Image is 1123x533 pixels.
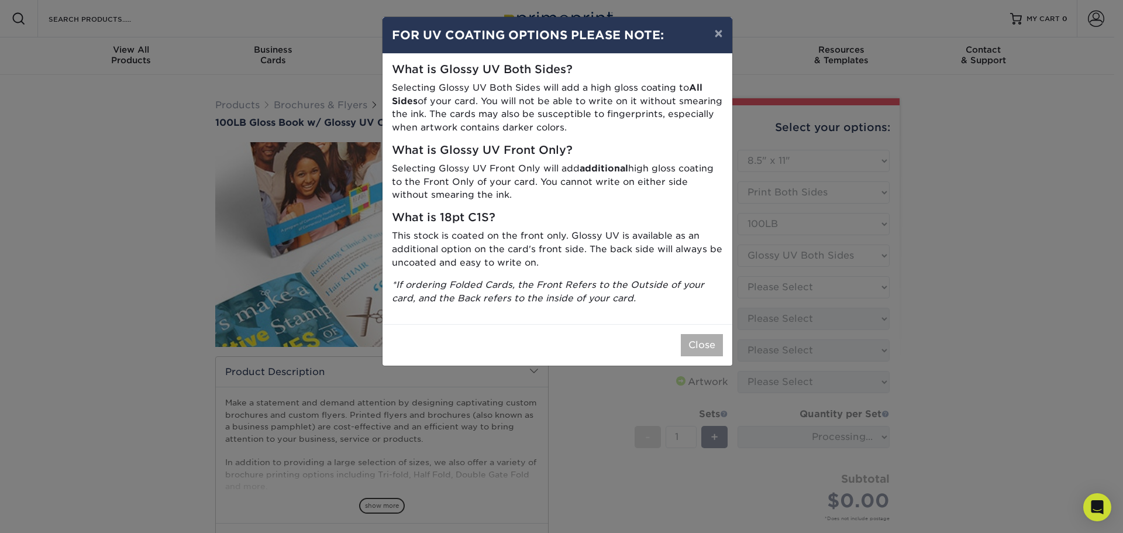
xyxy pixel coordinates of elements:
h4: FOR UV COATING OPTIONS PLEASE NOTE: [392,26,723,44]
strong: All Sides [392,82,702,106]
div: Open Intercom Messenger [1083,493,1111,521]
p: This stock is coated on the front only. Glossy UV is available as an additional option on the car... [392,229,723,269]
i: *If ordering Folded Cards, the Front Refers to the Outside of your card, and the Back refers to t... [392,279,704,304]
strong: additional [580,163,628,174]
button: × [705,17,732,50]
h5: What is 18pt C1S? [392,211,723,225]
p: Selecting Glossy UV Both Sides will add a high gloss coating to of your card. You will not be abl... [392,81,723,135]
button: Close [681,334,723,356]
h5: What is Glossy UV Front Only? [392,144,723,157]
p: Selecting Glossy UV Front Only will add high gloss coating to the Front Only of your card. You ca... [392,162,723,202]
h5: What is Glossy UV Both Sides? [392,63,723,77]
